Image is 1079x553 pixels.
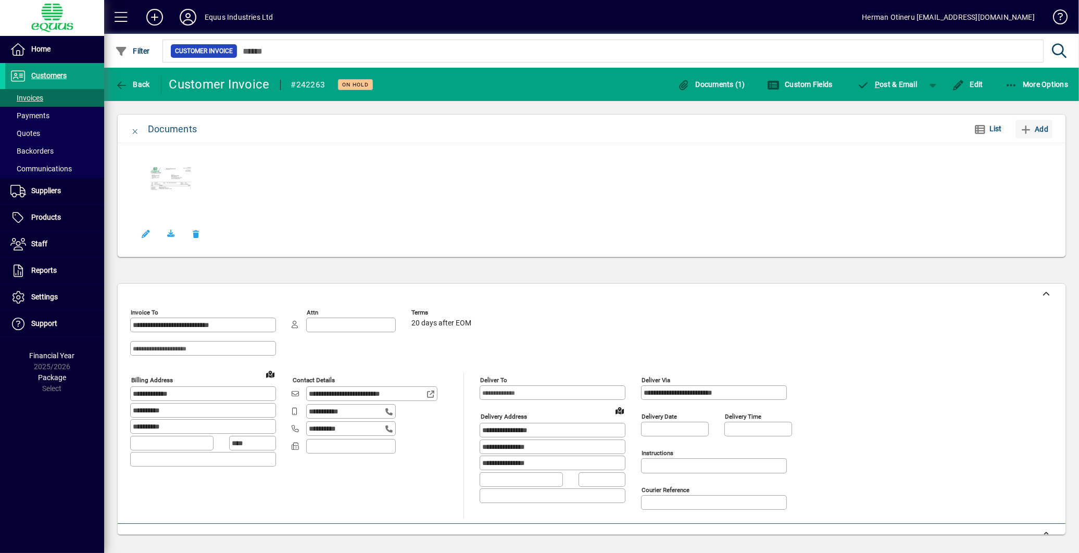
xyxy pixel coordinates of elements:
mat-label: Delivery time [725,413,761,420]
mat-label: Attn [307,309,318,316]
a: Reports [5,258,104,284]
a: Settings [5,284,104,310]
span: 20 days after EOM [411,319,471,328]
button: Add [138,8,171,27]
mat-label: Deliver To [480,376,507,384]
button: More Options [1002,75,1071,94]
span: Suppliers [31,186,61,195]
button: Documents (1) [675,75,748,94]
button: List [965,120,1010,139]
span: P [875,80,880,89]
span: On hold [342,81,369,88]
span: Communications [10,165,72,173]
button: Back [112,75,153,94]
span: Staff [31,240,47,248]
a: Communications [5,160,104,178]
span: Home [31,45,51,53]
button: Filter [112,42,153,60]
span: Documents (1) [677,80,745,89]
span: Reports [31,266,57,274]
a: Download [158,221,183,246]
span: More Options [1005,80,1069,89]
span: Quotes [10,129,40,137]
a: Staff [5,231,104,257]
span: Package [38,373,66,382]
app-page-header-button: Back [104,75,161,94]
a: Suppliers [5,178,104,204]
mat-label: Delivery date [642,413,677,420]
a: Support [5,311,104,337]
a: View on map [611,402,628,419]
span: Back [115,80,150,89]
span: Backorders [10,147,54,155]
span: Edit [952,80,983,89]
button: Add [1015,120,1052,139]
div: Documents [148,121,197,137]
a: Products [5,205,104,231]
a: Payments [5,107,104,124]
div: Equus Industries Ltd [205,9,273,26]
button: Edit [133,221,158,246]
span: Customers [31,71,67,80]
div: Customer Invoice [169,76,270,93]
a: Invoices [5,89,104,107]
span: Custom Fields [767,80,833,89]
span: Invoices [10,94,43,102]
span: Terms [411,309,474,316]
span: Financial Year [30,351,75,360]
button: Edit [949,75,986,94]
button: Custom Fields [764,75,835,94]
span: Filter [115,47,150,55]
mat-label: Courier Reference [642,486,689,494]
mat-label: Instructions [642,449,673,457]
span: Settings [31,293,58,301]
span: ost & Email [857,80,918,89]
button: Profile [171,8,205,27]
button: Post & Email [852,75,923,94]
mat-label: Invoice To [131,309,158,316]
span: Payments [10,111,49,120]
div: Herman Otineru [EMAIL_ADDRESS][DOMAIN_NAME] [862,9,1035,26]
span: List [989,124,1002,133]
span: Support [31,319,57,328]
span: Products [31,213,61,221]
a: View on map [262,366,279,382]
a: Backorders [5,142,104,160]
a: Quotes [5,124,104,142]
span: Add [1020,121,1048,137]
button: Close [123,117,148,142]
mat-label: Deliver via [642,376,670,384]
button: Remove [183,221,208,246]
a: Home [5,36,104,62]
div: #242263 [291,77,325,93]
a: Knowledge Base [1045,2,1066,36]
span: Customer Invoice [175,46,233,56]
